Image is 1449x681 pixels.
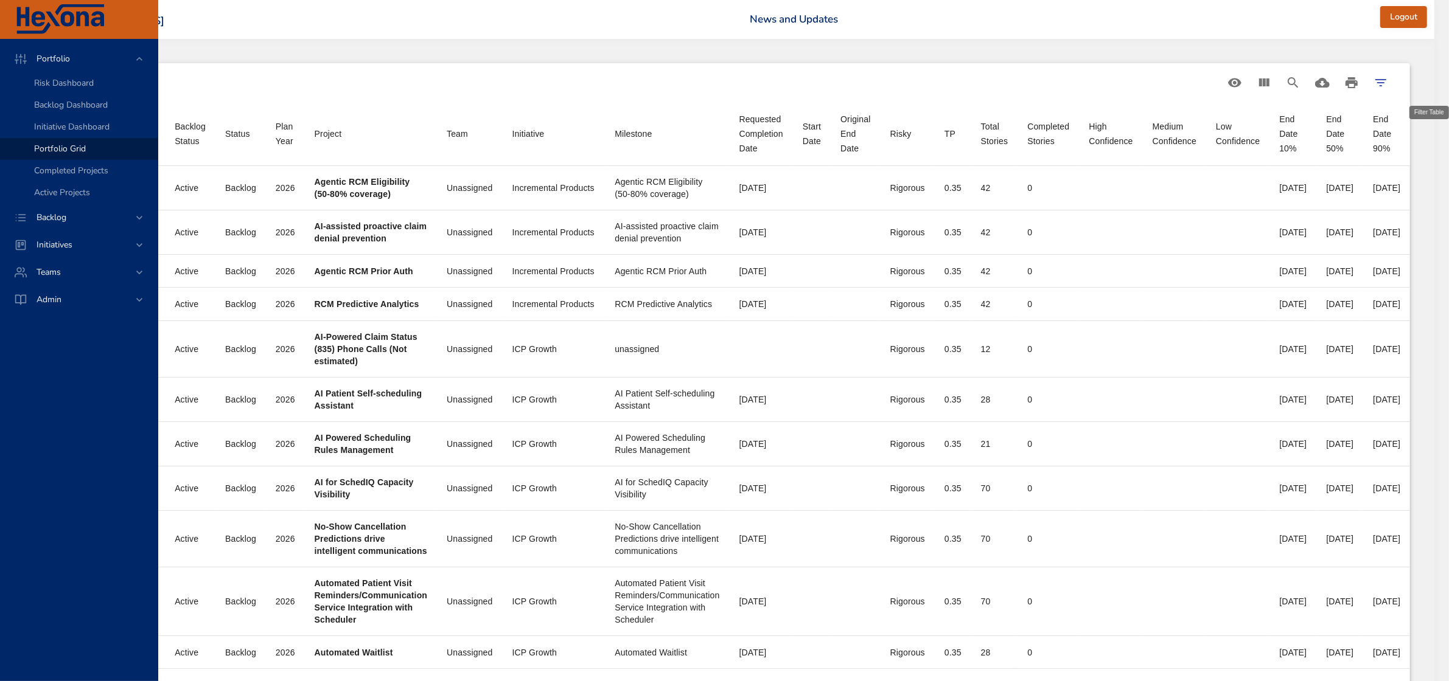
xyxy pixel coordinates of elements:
[512,126,545,141] div: Sort
[981,595,1008,607] div: 70
[890,126,912,141] div: Sort
[840,112,870,156] div: Sort
[1279,226,1307,238] div: [DATE]
[175,393,206,406] div: Active
[739,182,783,194] div: [DATE]
[512,646,596,659] div: ICP Growth
[1153,119,1196,148] div: Sort
[175,298,206,310] div: Active
[739,533,783,545] div: [DATE]
[615,126,652,141] div: Sort
[34,99,108,111] span: Backlog Dashboard
[890,533,925,545] div: Rigorous
[840,112,870,156] div: Original End Date
[890,182,925,194] div: Rigorous
[447,533,492,545] div: Unassigned
[1249,68,1279,97] button: View Columns
[225,595,256,607] div: Backlog
[1089,119,1133,148] span: High Confidence
[1027,298,1069,310] div: 0
[615,220,719,244] div: AI-assisted proactive claim denial prevention
[175,226,206,238] div: Active
[1308,68,1337,97] button: Download CSV
[276,646,295,659] div: 2026
[34,143,86,154] span: Portfolio Grid
[512,438,596,450] div: ICP Growth
[27,266,71,278] span: Teams
[512,595,596,607] div: ICP Growth
[512,126,545,141] div: Initiative
[225,393,256,406] div: Backlog
[1279,298,1307,310] div: [DATE]
[315,126,342,141] div: Project
[1326,226,1353,238] div: [DATE]
[1279,393,1307,406] div: [DATE]
[944,126,962,141] span: TP
[512,182,596,194] div: Incremental Products
[739,112,783,156] div: Sort
[1279,595,1307,607] div: [DATE]
[175,119,206,148] span: Backlog Status
[276,226,295,238] div: 2026
[739,438,783,450] div: [DATE]
[944,646,962,659] div: 0.35
[315,299,419,309] b: RCM Predictive Analytics
[615,432,719,456] div: AI Powered Scheduling Rules Management
[276,119,295,148] div: Sort
[1380,6,1427,29] button: Logout
[276,393,295,406] div: 2026
[1373,438,1400,450] div: [DATE]
[1373,482,1400,494] div: [DATE]
[51,63,1410,102] div: Table Toolbar
[447,298,492,310] div: Unassigned
[175,533,206,545] div: Active
[447,646,492,659] div: Unassigned
[276,119,295,148] span: Plan Year
[981,119,1008,148] div: Sort
[739,298,783,310] div: [DATE]
[1373,265,1400,277] div: [DATE]
[66,73,1220,92] h6: Portfolio Grid
[1027,438,1069,450] div: 0
[981,393,1008,406] div: 28
[276,265,295,277] div: 2026
[890,482,925,494] div: Rigorous
[225,126,256,141] span: Status
[615,126,719,141] span: Milestone
[1279,438,1307,450] div: [DATE]
[1027,646,1069,659] div: 0
[1326,595,1353,607] div: [DATE]
[944,298,962,310] div: 0.35
[890,226,925,238] div: Rigorous
[981,226,1008,238] div: 42
[34,121,110,133] span: Initiative Dashboard
[1326,393,1353,406] div: [DATE]
[803,119,821,148] div: Start Date
[225,298,256,310] div: Backlog
[981,298,1008,310] div: 42
[1373,646,1400,659] div: [DATE]
[739,595,783,607] div: [DATE]
[615,298,719,310] div: RCM Predictive Analytics
[944,226,962,238] div: 0.35
[512,226,596,238] div: Incremental Products
[1326,482,1353,494] div: [DATE]
[315,126,427,141] span: Project
[944,393,962,406] div: 0.35
[1279,343,1307,355] div: [DATE]
[1027,343,1069,355] div: 0
[175,182,206,194] div: Active
[512,126,596,141] span: Initiative
[1089,119,1133,148] div: Sort
[512,482,596,494] div: ICP Growth
[1027,393,1069,406] div: 0
[981,438,1008,450] div: 21
[803,119,821,148] div: Sort
[1326,646,1353,659] div: [DATE]
[615,577,719,626] div: Automated Patient Visit Reminders/Communication Service Integration with Scheduler
[1027,595,1069,607] div: 0
[1279,68,1308,97] button: Search
[1216,119,1260,148] span: Low Confidence
[890,265,925,277] div: Rigorous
